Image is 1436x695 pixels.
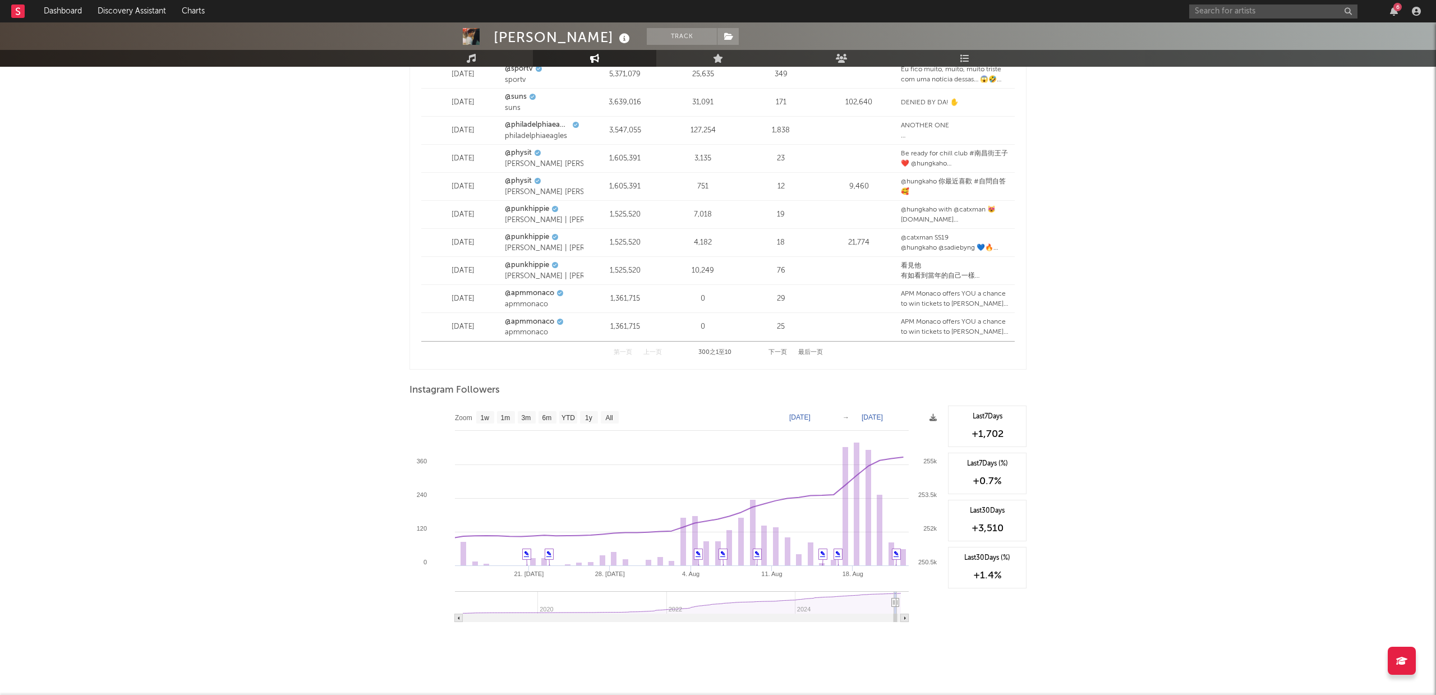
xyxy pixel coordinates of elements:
[505,75,583,86] div: sportv
[417,491,427,498] text: 240
[427,209,499,220] div: [DATE]
[745,97,817,108] div: 171
[923,458,937,464] text: 255k
[745,125,817,136] div: 1,838
[918,559,937,565] text: 250.5k
[542,414,552,422] text: 6m
[417,525,427,532] text: 120
[696,550,701,557] a: ✎
[1390,7,1398,16] button: 6
[720,550,725,557] a: ✎
[745,293,817,305] div: 29
[647,28,717,45] button: Track
[901,98,1009,108] div: DENIED BY DA! ✋
[505,260,549,271] a: @punkhippie
[505,91,527,103] a: @suns
[901,261,1009,281] div: 看見他 有如看到當年的自己一樣 可能大家也是由同一兵工廠訓練出來 就算大家不算熟絡 但我對他是有種特殊的情意結 聽過他剛剛推出的唱片 聽得出現在的他 比我剛出道的時候 還要成熟 我跟他 也是幸運...
[682,570,699,577] text: 4. Aug
[505,299,583,310] div: apmmonaco
[505,63,533,75] a: @sportv
[667,321,739,333] div: 0
[667,237,739,248] div: 4,182
[901,317,1009,337] div: APM Monaco offers YOU a chance to win tickets to [PERSON_NAME] next concert in November! 🎶🎸 1. Fo...
[789,413,811,421] text: [DATE]
[505,316,554,328] a: @apmmonaco
[424,559,427,565] text: 0
[427,293,499,305] div: [DATE]
[667,97,739,108] div: 31,091
[667,293,739,305] div: 0
[954,412,1020,422] div: Last 7 Days
[614,349,632,356] button: 第一页
[1189,4,1357,19] input: Search for artists
[954,475,1020,488] div: +0.7 %
[417,458,427,464] text: 360
[823,237,895,248] div: 21,774
[522,414,531,422] text: 3m
[585,414,592,422] text: 1y
[954,506,1020,516] div: Last 30 Days
[901,121,1009,141] div: ANOTHER ONE Let's go, @n0lan.[PERSON_NAME]! #NFLDraft | #FlyEaglesFly
[505,288,554,299] a: @apmmonaco
[427,181,499,192] div: [DATE]
[455,414,472,422] text: Zoom
[835,550,840,557] a: ✎
[505,215,583,226] div: [PERSON_NAME] | [PERSON_NAME]| PUNKHIPPIE
[901,233,1009,253] div: @catxman SS19 @hungkaho @sadiebyng 💙🔥 [DOMAIN_NAME]
[505,131,583,142] div: philadelphiaeagles
[823,181,895,192] div: 9,460
[820,550,825,557] a: ✎
[505,103,583,114] div: suns
[505,159,583,170] div: [PERSON_NAME] [PERSON_NAME]
[923,525,937,532] text: 252k
[505,327,583,338] div: apmmonaco
[894,550,899,557] a: ✎
[505,204,549,215] a: @punkhippie
[505,119,570,131] a: @philadelphiaeagles
[745,69,817,80] div: 349
[823,97,895,108] div: 102,640
[589,321,661,333] div: 1,361,715
[409,384,500,397] span: Instagram Followers
[843,570,863,577] text: 18. Aug
[427,97,499,108] div: [DATE]
[667,209,739,220] div: 7,018
[494,28,633,47] div: [PERSON_NAME]
[514,570,544,577] text: 21. [DATE]
[745,209,817,220] div: 19
[589,69,661,80] div: 5,371,079
[501,414,510,422] text: 1m
[505,271,583,282] div: [PERSON_NAME] | [PERSON_NAME]| PUNKHIPPIE
[1393,3,1402,11] div: 6
[768,349,787,356] button: 下一页
[505,232,549,243] a: @punkhippie
[505,176,532,187] a: @physit
[589,153,661,164] div: 1,605,391
[667,265,739,277] div: 10,249
[901,65,1009,85] div: Eu fico muito, muito, muito triste com uma notícia dessas… 😱🤣 . 📸 Getty Images . Descrição da ima...
[954,522,1020,535] div: +3,510
[667,125,739,136] div: 127,254
[745,321,817,333] div: 25
[481,414,490,422] text: 1w
[798,349,823,356] button: 最后一页
[667,69,739,80] div: 25,635
[761,570,782,577] text: 11. Aug
[745,237,817,248] div: 18
[745,153,817,164] div: 23
[427,237,499,248] div: [DATE]
[589,97,661,108] div: 3,639,016
[954,553,1020,563] div: Last 30 Days (%)
[901,205,1009,225] div: @hungkaho with @catxman 😻 [DOMAIN_NAME] [DOMAIN_NAME]
[667,181,739,192] div: 751
[745,265,817,277] div: 76
[589,265,661,277] div: 1,525,520
[505,243,583,254] div: [PERSON_NAME] | [PERSON_NAME]| PUNKHIPPIE
[605,414,613,422] text: All
[505,187,583,198] div: [PERSON_NAME] [PERSON_NAME]
[427,321,499,333] div: [DATE]
[954,569,1020,582] div: +1.4 %
[524,550,529,557] a: ✎
[427,265,499,277] div: [DATE]
[589,293,661,305] div: 1,361,715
